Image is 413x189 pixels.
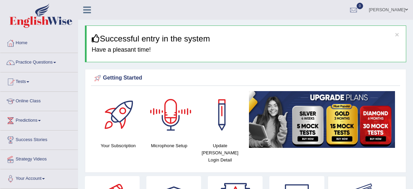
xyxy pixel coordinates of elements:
button: × [395,31,399,38]
a: Predictions [0,111,78,128]
a: Tests [0,72,78,89]
img: small5.jpg [249,91,395,148]
a: Your Account [0,169,78,186]
h4: Your Subscription [96,142,140,149]
a: Home [0,34,78,51]
a: Online Class [0,92,78,109]
div: Getting Started [93,73,398,83]
a: Practice Questions [0,53,78,70]
h3: Successful entry in the system [92,34,401,43]
h4: Microphone Setup [147,142,191,149]
a: Strategy Videos [0,150,78,167]
span: 0 [357,3,363,9]
h4: Update [PERSON_NAME] Login Detail [198,142,242,164]
a: Success Stories [0,131,78,148]
h4: Have a pleasant time! [92,47,401,53]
